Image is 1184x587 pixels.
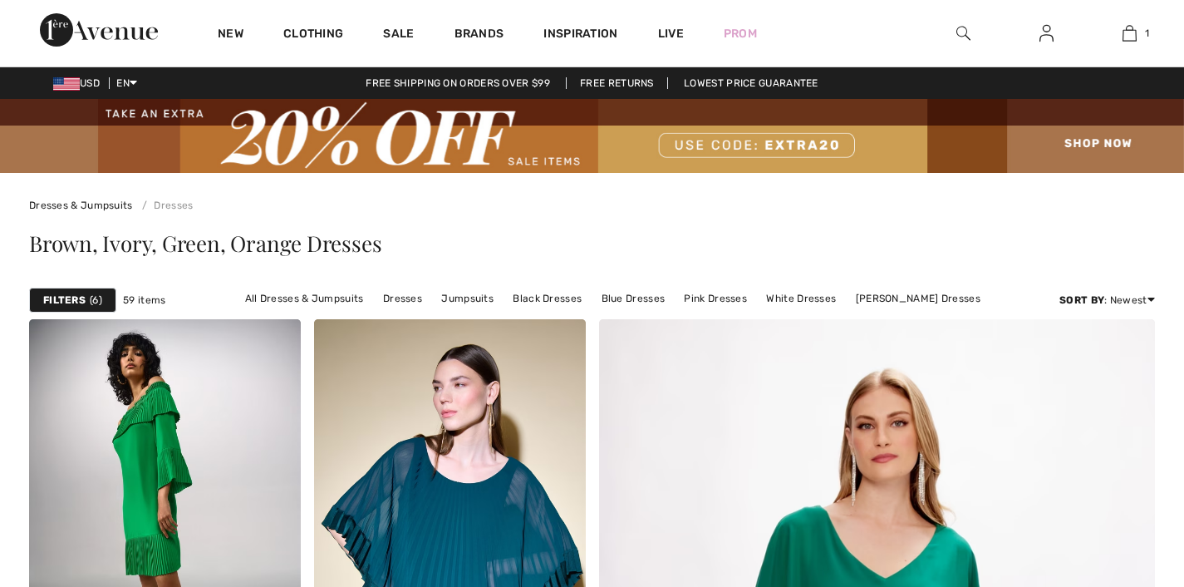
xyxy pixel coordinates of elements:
a: Live [658,25,684,42]
span: Inspiration [543,27,617,44]
strong: Filters [43,293,86,308]
a: White Dresses [758,288,844,309]
a: Black Dresses [504,288,590,309]
div: : Newest [1059,293,1155,308]
span: 1 [1145,26,1149,41]
a: Sale [383,27,414,44]
a: [PERSON_NAME] Dresses [847,288,989,309]
img: US Dollar [53,77,80,91]
a: Sign In [1026,23,1067,44]
strong: Sort By [1059,294,1104,306]
a: All Dresses & Jumpsuits [237,288,372,309]
span: 59 items [123,293,165,308]
a: Blue Dresses [593,288,674,309]
a: Clothing [283,27,343,44]
img: 1ère Avenue [40,13,158,47]
span: USD [53,77,106,89]
img: My Info [1039,23,1054,43]
img: My Bag [1123,23,1137,43]
a: Dresses [375,288,430,309]
span: EN [116,77,137,89]
a: Dresses & Jumpsuits [29,200,133,211]
span: 6 [90,293,102,308]
a: Prom [724,25,757,42]
a: [PERSON_NAME] Dresses [542,309,683,331]
a: Pink Dresses [676,288,755,309]
a: Brands [454,27,504,44]
a: Free Returns [566,77,668,89]
a: Jumpsuits [433,288,502,309]
a: New [218,27,243,44]
img: search the website [956,23,970,43]
a: Dresses [135,200,193,211]
a: Lowest Price Guarantee [671,77,832,89]
span: Brown, Ivory, Green, Orange Dresses [29,229,381,258]
a: 1 [1088,23,1170,43]
a: Free shipping on orders over $99 [352,77,563,89]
